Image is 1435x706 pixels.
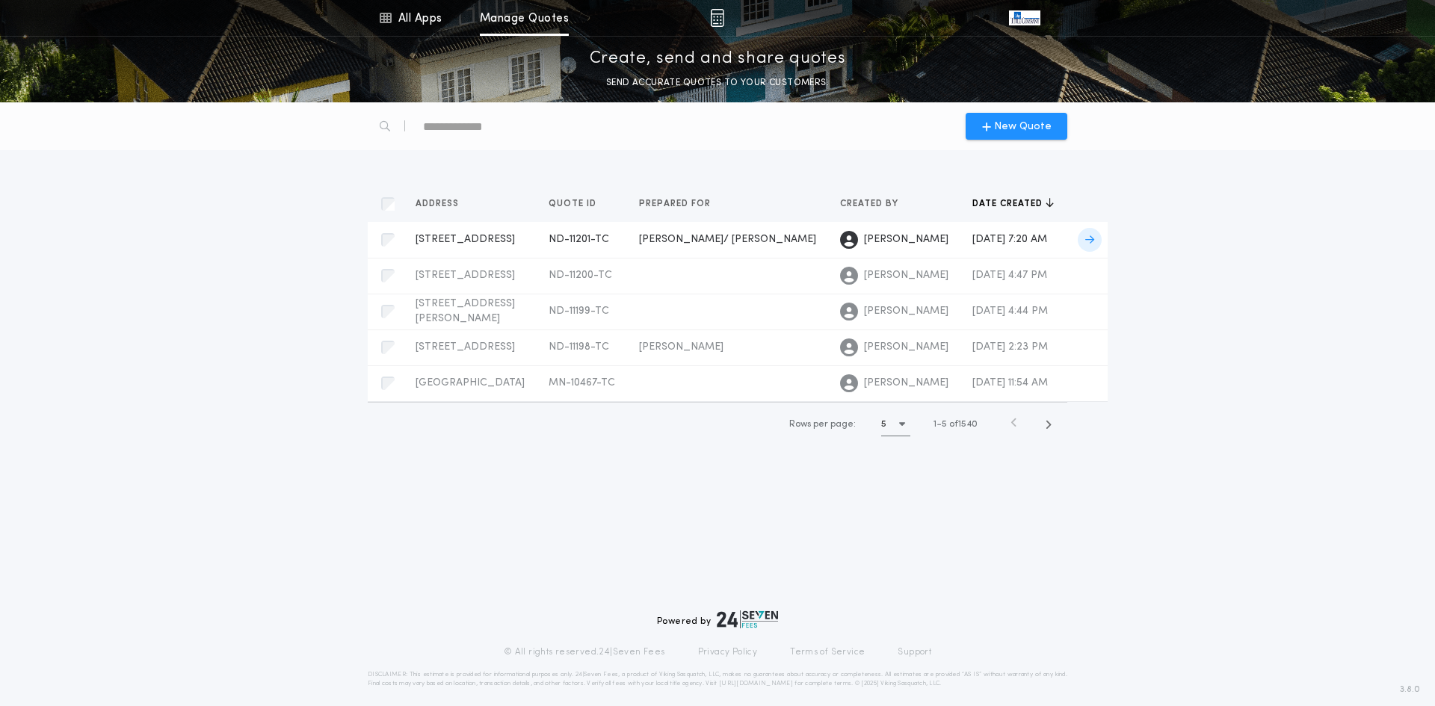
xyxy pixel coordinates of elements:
span: [STREET_ADDRESS] [416,234,515,245]
button: Date created [972,196,1054,211]
span: [PERSON_NAME] [864,268,948,283]
p: SEND ACCURATE QUOTES TO YOUR CUSTOMERS. [606,75,829,90]
span: [STREET_ADDRESS] [416,341,515,353]
span: ND-11200-TC [549,270,612,281]
a: Terms of Service [790,646,865,658]
button: 5 [881,412,910,436]
span: New Quote [994,119,1052,134]
span: Quote ID [549,198,599,210]
span: ND-11201-TC [549,234,609,245]
span: ND-11198-TC [549,341,609,353]
a: Support [898,646,931,658]
span: [STREET_ADDRESS] [416,270,515,281]
img: img [710,9,724,27]
span: [PERSON_NAME] [864,340,948,355]
span: Date created [972,198,1046,210]
p: Create, send and share quotes [590,47,846,71]
span: Prepared for [639,198,714,210]
span: [DATE] 7:20 AM [972,234,1047,245]
span: 1 [933,420,936,429]
button: New Quote [966,113,1067,140]
button: Quote ID [549,196,608,211]
span: of 1540 [949,418,978,431]
p: DISCLAIMER: This estimate is provided for informational purposes only. 24|Seven Fees, a product o... [368,670,1067,688]
span: [DATE] 4:47 PM [972,270,1047,281]
span: 5 [942,420,947,429]
img: logo [717,610,778,628]
span: 3.8.0 [1400,683,1420,696]
div: Powered by [657,610,778,628]
p: © All rights reserved. 24|Seven Fees [504,646,665,658]
span: [PERSON_NAME] [864,304,948,319]
span: [STREET_ADDRESS][PERSON_NAME] [416,298,515,324]
span: MN-10467-TC [549,377,615,388]
span: ND-11199-TC [549,306,609,317]
span: [DATE] 4:44 PM [972,306,1048,317]
span: [PERSON_NAME] [639,341,723,353]
span: [GEOGRAPHIC_DATA] [416,377,525,388]
a: Privacy Policy [698,646,758,658]
span: Rows per page: [789,420,856,429]
button: Address [416,196,470,211]
span: Address [416,198,462,210]
span: [DATE] 11:54 AM [972,377,1048,388]
span: [PERSON_NAME] [864,376,948,391]
span: [PERSON_NAME] [864,232,948,247]
img: vs-icon [1009,10,1040,25]
span: [DATE] 2:23 PM [972,341,1048,353]
span: [PERSON_NAME]/ [PERSON_NAME] [639,234,816,245]
button: Created by [840,196,910,211]
a: [URL][DOMAIN_NAME] [719,681,793,687]
h1: 5 [881,417,886,432]
span: Created by [840,198,901,210]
